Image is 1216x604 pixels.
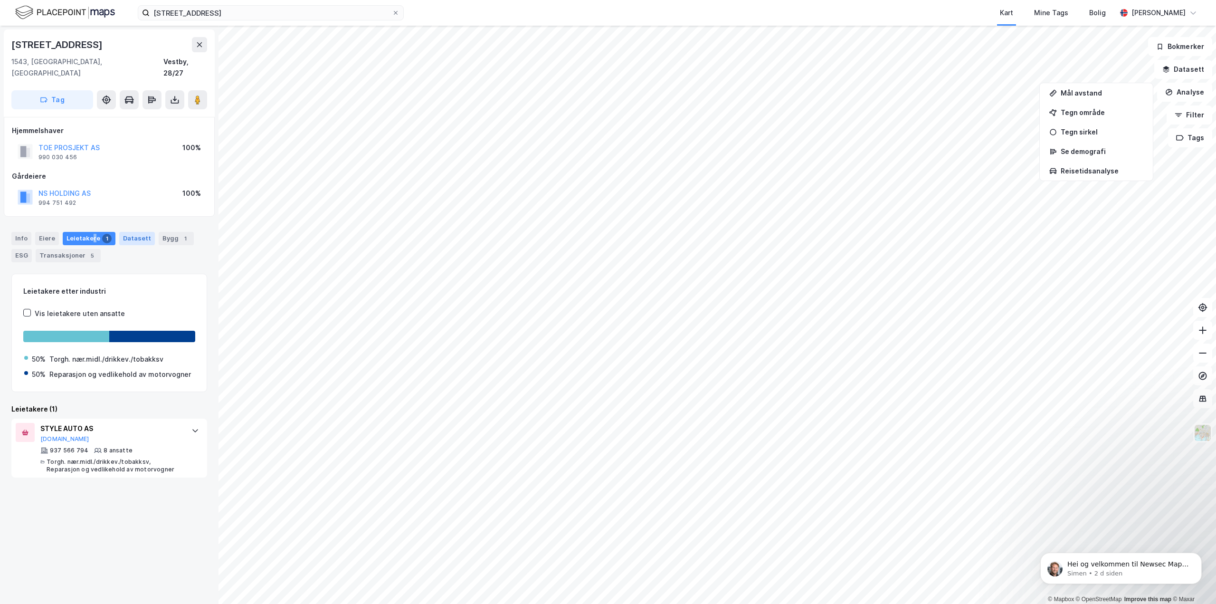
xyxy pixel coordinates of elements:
div: Mine Tags [1034,7,1068,19]
div: 5 [87,251,97,260]
div: 990 030 456 [38,153,77,161]
div: Hjemmelshaver [12,125,207,136]
div: Mål avstand [1061,89,1143,97]
div: [STREET_ADDRESS] [11,37,104,52]
div: Transaksjoner [36,249,101,262]
a: Mapbox [1048,596,1074,603]
div: Torgh. nær.midl./drikkev./tobakksv, Reparasjon og vedlikehold av motorvogner [47,458,182,473]
div: 50% [32,354,46,365]
div: Tegn område [1061,108,1143,116]
div: Gårdeiere [12,171,207,182]
a: OpenStreetMap [1076,596,1122,603]
div: Reparasjon og vedlikehold av motorvogner [49,369,191,380]
div: 937 566 794 [50,447,88,454]
div: Torgh. nær.midl./drikkev./tobakksv [49,354,163,365]
button: Datasett [1154,60,1212,79]
div: Eiere [35,232,59,245]
div: 50% [32,369,46,380]
div: Se demografi [1061,147,1143,155]
button: Bokmerker [1148,37,1212,56]
div: Bygg [159,232,194,245]
img: logo.f888ab2527a4732fd821a326f86c7f29.svg [15,4,115,21]
div: Info [11,232,31,245]
div: 100% [182,188,201,199]
div: Kart [1000,7,1013,19]
button: Tag [11,90,93,109]
a: Improve this map [1124,596,1171,603]
div: Bolig [1089,7,1106,19]
div: Reisetidsanalyse [1061,167,1143,175]
div: Leietakere [63,232,115,245]
div: 100% [182,142,201,153]
div: Vestby, 28/27 [163,56,207,79]
input: Søk på adresse, matrikkel, gårdeiere, leietakere eller personer [150,6,392,20]
div: 1543, [GEOGRAPHIC_DATA], [GEOGRAPHIC_DATA] [11,56,163,79]
div: Datasett [119,232,155,245]
div: 1 [102,234,112,243]
div: Leietakere etter industri [23,286,195,297]
button: Filter [1167,105,1212,125]
div: Leietakere (1) [11,403,207,415]
div: 8 ansatte [104,447,133,454]
div: [PERSON_NAME] [1131,7,1186,19]
div: STYLE AUTO AS [40,423,182,434]
iframe: Intercom notifications melding [1026,533,1216,599]
div: Tegn sirkel [1061,128,1143,136]
div: 994 751 492 [38,199,76,207]
button: [DOMAIN_NAME] [40,435,89,443]
button: Analyse [1157,83,1212,102]
img: Z [1194,424,1212,442]
div: ESG [11,249,32,262]
button: Tags [1168,128,1212,147]
div: 1 [180,234,190,243]
div: Vis leietakere uten ansatte [35,308,125,319]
